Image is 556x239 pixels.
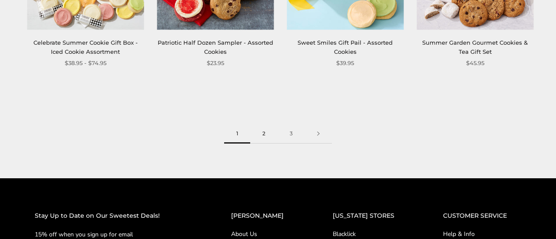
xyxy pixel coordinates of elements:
[33,39,138,55] a: Celebrate Summer Cookie Gift Box - Iced Cookie Assortment
[443,229,521,239] a: Help & Info
[336,59,354,68] span: $39.95
[466,59,484,68] span: $45.95
[298,39,393,55] a: Sweet Smiles Gift Pail - Assorted Cookies
[35,211,196,221] h2: Stay Up to Date on Our Sweetest Deals!
[158,39,273,55] a: Patriotic Half Dozen Sampler - Assorted Cookies
[333,211,409,221] h2: [US_STATE] STORES
[333,229,409,239] a: Blacklick
[224,124,250,144] span: 1
[422,39,528,55] a: Summer Garden Gourmet Cookies & Tea Gift Set
[65,59,106,68] span: $38.95 - $74.95
[250,124,278,144] a: 2
[305,124,332,144] a: Next page
[231,229,298,239] a: About Us
[7,206,90,232] iframe: Sign Up via Text for Offers
[231,211,298,221] h2: [PERSON_NAME]
[278,124,305,144] a: 3
[207,59,224,68] span: $23.95
[443,211,521,221] h2: CUSTOMER SERVICE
